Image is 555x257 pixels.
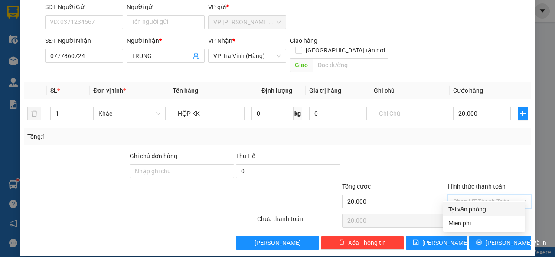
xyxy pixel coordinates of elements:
span: Xóa Thông tin [348,238,386,247]
span: - [3,47,29,55]
div: Tại văn phòng [448,205,520,214]
input: 0 [309,107,367,120]
span: Giao hàng [290,37,317,44]
span: Thu Hộ [236,153,256,159]
th: Ghi chú [370,82,450,99]
span: [PERSON_NAME] [422,238,469,247]
span: VP Tiểu Cần [24,37,62,46]
span: VP Trà Vinh (Hàng) [213,49,281,62]
span: [GEOGRAPHIC_DATA] tận nơi [302,46,388,55]
span: save [413,239,419,246]
span: Đơn vị tính [93,87,126,94]
span: Cước hàng [453,87,483,94]
span: GIAO: [3,56,116,65]
div: SĐT Người Nhận [45,36,123,46]
span: Khác [98,107,160,120]
label: Ghi chú đơn hàng [130,153,177,159]
input: Dọc đường [313,58,388,72]
span: Tổng cước [342,183,371,190]
strong: BIÊN NHẬN GỬI HÀNG [29,5,101,13]
span: KHÁCH [6,47,29,55]
span: [PERSON_NAME] và In [486,238,546,247]
div: VP gửi [208,2,286,12]
span: user-add [193,52,199,59]
button: save[PERSON_NAME] [406,236,468,250]
input: Ghi chú đơn hàng [130,164,234,178]
span: Giá trị hàng [309,87,341,94]
span: SL [50,87,57,94]
p: GỬI: [3,17,127,33]
span: VP [PERSON_NAME] ([GEOGRAPHIC_DATA]) - [3,17,81,33]
button: plus [518,107,528,120]
button: printer[PERSON_NAME] và In [469,236,531,250]
div: Người gửi [127,2,205,12]
span: Định lượng [261,87,292,94]
span: [PERSON_NAME] [255,238,301,247]
div: Miễn phí [448,218,520,228]
div: Người nhận [127,36,205,46]
span: delete [339,239,345,246]
input: Ghi Chú [374,107,446,120]
button: [PERSON_NAME] [236,236,319,250]
span: GA KHÁCH(KO BAO TRẦY BỂ) [23,56,116,65]
span: VP Trần Phú (Hàng) [213,16,281,29]
span: Tên hàng [173,87,198,94]
div: SĐT Người Gửi [45,2,123,12]
button: deleteXóa Thông tin [321,236,404,250]
span: plus [518,110,527,117]
label: Hình thức thanh toán [448,183,506,190]
span: Giao [290,58,313,72]
span: printer [476,239,482,246]
div: Tổng: 1 [27,132,215,141]
div: Chưa thanh toán [256,214,341,229]
p: NHẬN: [3,37,127,46]
span: VP Nhận [208,37,232,44]
span: kg [294,107,302,120]
button: delete [27,107,41,120]
input: VD: Bàn, Ghế [173,107,245,120]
